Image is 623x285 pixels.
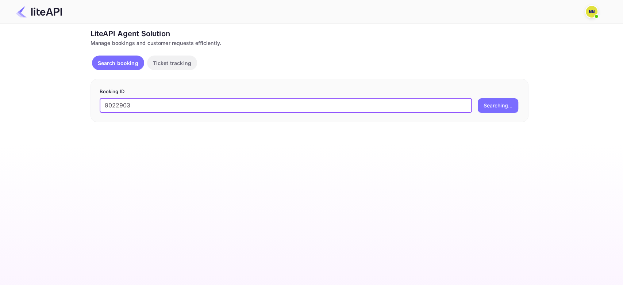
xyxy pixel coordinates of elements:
[16,6,62,18] img: LiteAPI Logo
[478,98,518,113] button: Searching...
[91,39,528,47] div: Manage bookings and customer requests efficiently.
[100,98,472,113] input: Enter Booking ID (e.g., 63782194)
[586,6,597,18] img: N/A N/A
[153,59,191,67] p: Ticket tracking
[91,28,528,39] div: LiteAPI Agent Solution
[98,59,138,67] p: Search booking
[100,88,519,95] p: Booking ID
